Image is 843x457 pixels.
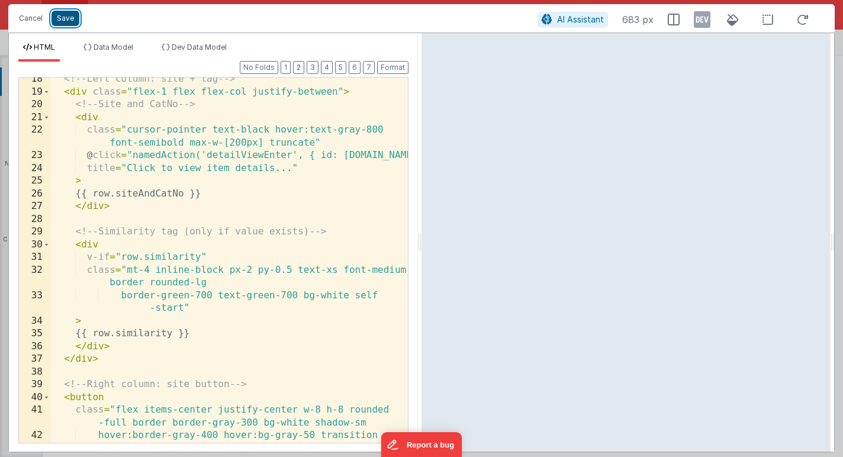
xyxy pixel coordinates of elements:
button: 6 [349,61,361,74]
div: 42 [19,429,50,455]
iframe: Marker.io feedback button [381,432,462,457]
div: 19 [19,86,50,99]
div: 29 [19,226,50,239]
button: No Folds [240,61,278,74]
div: 28 [19,213,50,226]
div: 35 [19,327,50,340]
button: Format [377,61,408,74]
div: 30 [19,239,50,252]
button: 1 [281,61,291,74]
span: HTML [34,43,55,52]
button: AI Assistant [538,12,608,27]
div: 37 [19,353,50,366]
div: 41 [19,404,50,429]
div: 34 [19,315,50,328]
div: 36 [19,340,50,353]
span: AI Assistant [557,14,604,24]
div: 25 [19,175,50,188]
div: 31 [19,251,50,264]
div: 32 [19,264,50,289]
div: 40 [19,391,50,404]
div: 39 [19,378,50,391]
div: 38 [19,366,50,379]
div: 26 [19,188,50,201]
div: 21 [19,111,50,124]
div: 33 [19,289,50,315]
div: 22 [19,124,50,149]
button: Save [52,11,79,26]
div: 18 [19,73,50,86]
span: Dev Data Model [172,43,227,52]
button: 3 [307,61,318,74]
div: 20 [19,98,50,111]
span: Data Model [94,43,133,52]
button: 7 [363,61,375,74]
button: 5 [335,61,346,74]
button: 4 [321,61,333,74]
button: Cancel [13,10,49,27]
div: 27 [19,200,50,213]
span: 683 px [622,12,654,27]
div: 24 [19,162,50,175]
button: 2 [293,61,304,74]
div: 23 [19,149,50,162]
